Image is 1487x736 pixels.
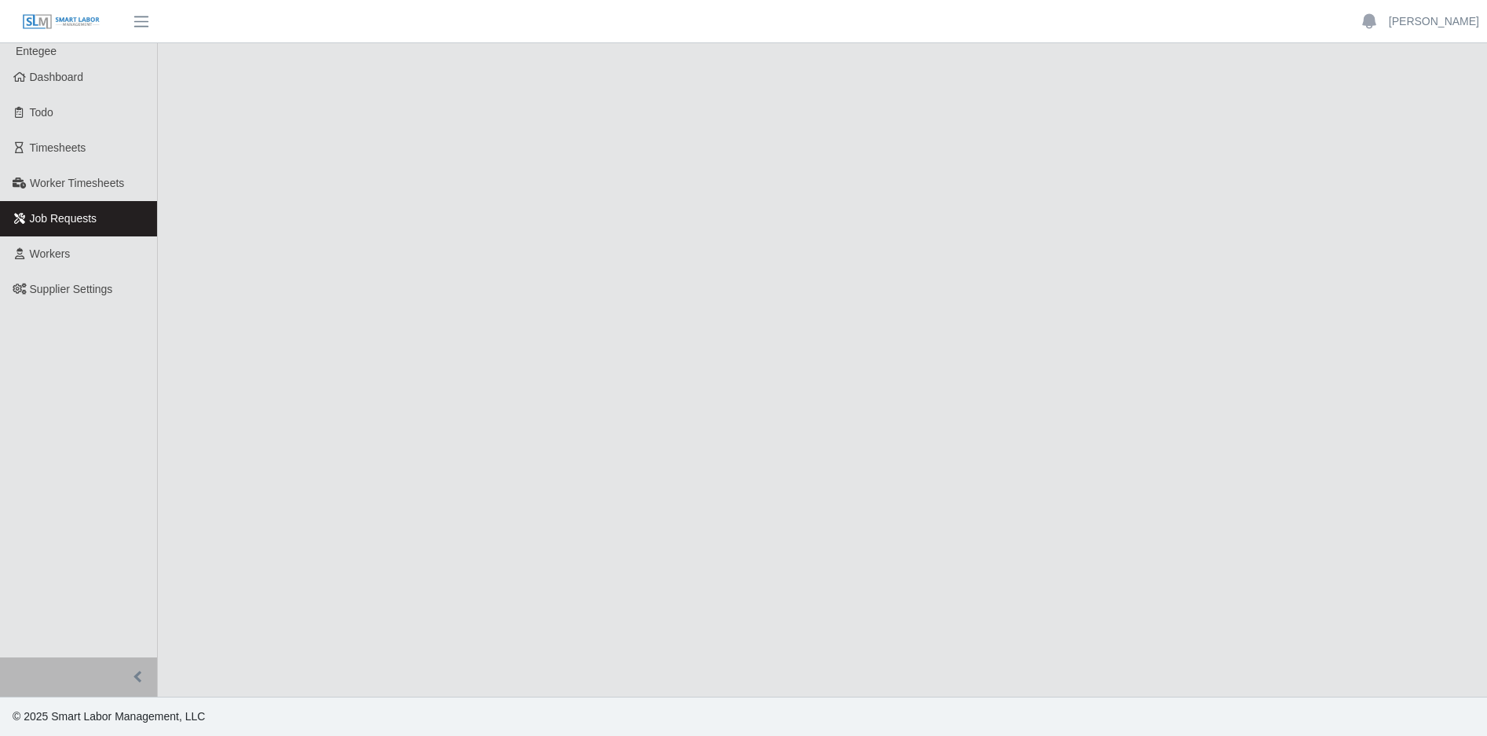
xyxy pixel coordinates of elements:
[1389,13,1479,30] a: [PERSON_NAME]
[30,247,71,260] span: Workers
[30,71,84,83] span: Dashboard
[16,45,57,57] span: Entegee
[22,13,100,31] img: SLM Logo
[30,177,124,189] span: Worker Timesheets
[30,212,97,225] span: Job Requests
[30,106,53,119] span: Todo
[30,141,86,154] span: Timesheets
[30,283,113,295] span: Supplier Settings
[13,710,205,723] span: © 2025 Smart Labor Management, LLC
